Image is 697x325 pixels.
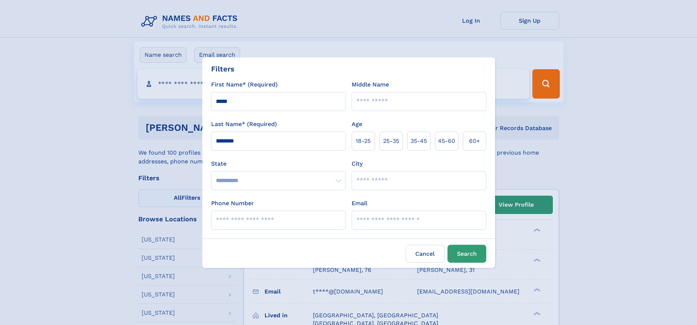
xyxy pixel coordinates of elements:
label: State [211,159,346,168]
span: 45‑60 [438,137,455,145]
label: Age [352,120,362,129]
label: Email [352,199,367,208]
span: 60+ [469,137,480,145]
label: Phone Number [211,199,254,208]
span: 25‑35 [383,137,399,145]
label: First Name* (Required) [211,80,278,89]
div: Filters [211,63,235,74]
label: City [352,159,363,168]
button: Search [447,245,486,263]
label: Middle Name [352,80,389,89]
span: 18‑25 [356,137,371,145]
span: 35‑45 [411,137,427,145]
label: Cancel [406,245,445,263]
label: Last Name* (Required) [211,120,277,129]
